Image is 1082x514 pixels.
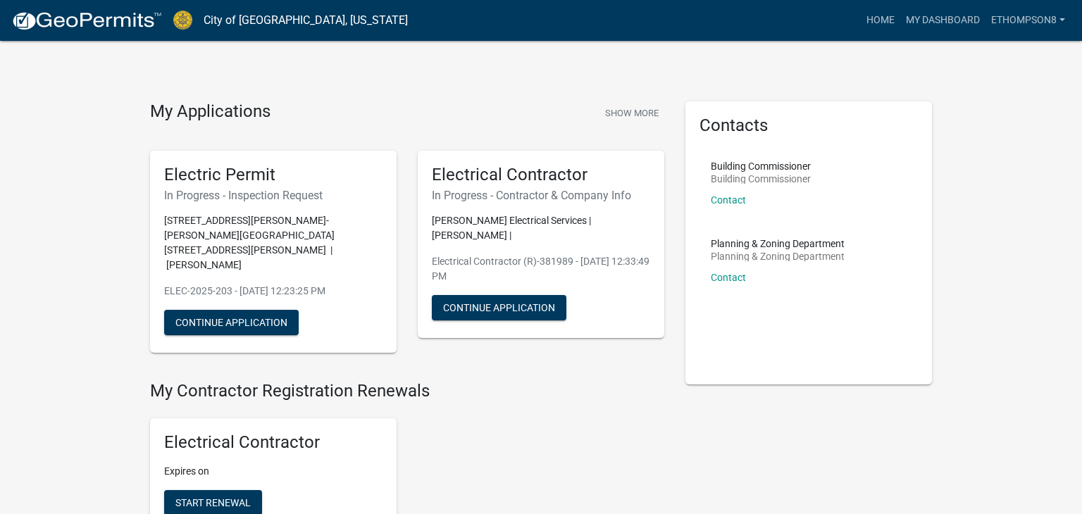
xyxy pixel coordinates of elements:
p: ELEC-2025-203 - [DATE] 12:23:25 PM [164,284,383,299]
p: Building Commissioner [711,161,811,171]
h6: In Progress - Inspection Request [164,189,383,202]
button: Continue Application [164,310,299,335]
h5: Electrical Contractor [432,165,650,185]
p: Planning & Zoning Department [711,251,845,261]
a: Contact [711,194,746,206]
a: ethompson8 [985,7,1071,34]
button: Show More [599,101,664,125]
span: Start Renewal [175,497,251,508]
h5: Electric Permit [164,165,383,185]
a: Home [861,7,900,34]
p: [PERSON_NAME] Electrical Services | [PERSON_NAME] | [432,213,650,243]
button: Continue Application [432,295,566,320]
a: City of [GEOGRAPHIC_DATA], [US_STATE] [204,8,408,32]
h4: My Contractor Registration Renewals [150,381,664,401]
h4: My Applications [150,101,270,123]
img: City of Jeffersonville, Indiana [173,11,192,30]
p: Building Commissioner [711,174,811,184]
p: Expires on [164,464,383,479]
a: My Dashboard [900,7,985,34]
p: Planning & Zoning Department [711,239,845,249]
a: Contact [711,272,746,283]
h5: Contacts [699,115,918,136]
h6: In Progress - Contractor & Company Info [432,189,650,202]
p: Electrical Contractor (R)-381989 - [DATE] 12:33:49 PM [432,254,650,284]
p: [STREET_ADDRESS][PERSON_NAME]-[PERSON_NAME][GEOGRAPHIC_DATA][STREET_ADDRESS][PERSON_NAME] | [PERS... [164,213,383,272]
h5: Electrical Contractor [164,432,383,453]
